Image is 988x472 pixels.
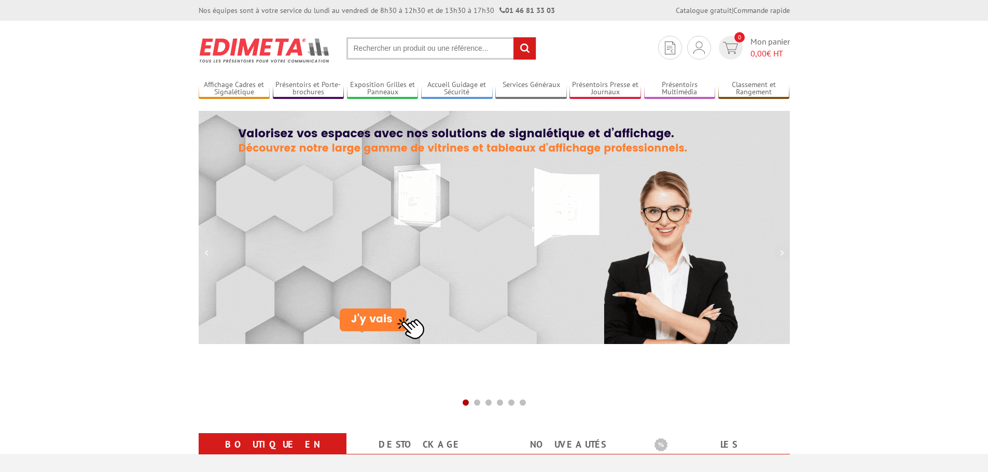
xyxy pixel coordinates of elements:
[734,32,745,42] span: 0
[507,435,630,454] a: nouveautés
[676,5,790,16] div: |
[346,37,536,60] input: Rechercher un produit ou une référence...
[421,80,493,97] a: Accueil Guidage et Sécurité
[569,80,641,97] a: Présentoirs Presse et Journaux
[676,6,732,15] a: Catalogue gratuit
[273,80,344,97] a: Présentoirs et Porte-brochures
[513,37,536,60] input: rechercher
[733,6,790,15] a: Commande rapide
[655,435,784,456] b: Les promotions
[665,41,675,54] img: devis rapide
[347,80,419,97] a: Exposition Grilles et Panneaux
[359,435,482,454] a: Destockage
[199,31,331,69] img: Présentoir, panneau, stand - Edimeta - PLV, affichage, mobilier bureau, entreprise
[644,80,716,97] a: Présentoirs Multimédia
[718,80,790,97] a: Classement et Rangement
[750,36,790,60] span: Mon panier
[750,48,767,59] span: 0,00
[199,5,555,16] div: Nos équipes sont à votre service du lundi au vendredi de 8h30 à 12h30 et de 13h30 à 17h30
[499,6,555,15] strong: 01 46 81 33 03
[199,80,270,97] a: Affichage Cadres et Signalétique
[750,48,790,60] span: € HT
[716,36,790,60] a: devis rapide 0 Mon panier 0,00€ HT
[723,42,738,54] img: devis rapide
[495,80,567,97] a: Services Généraux
[693,41,705,54] img: devis rapide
